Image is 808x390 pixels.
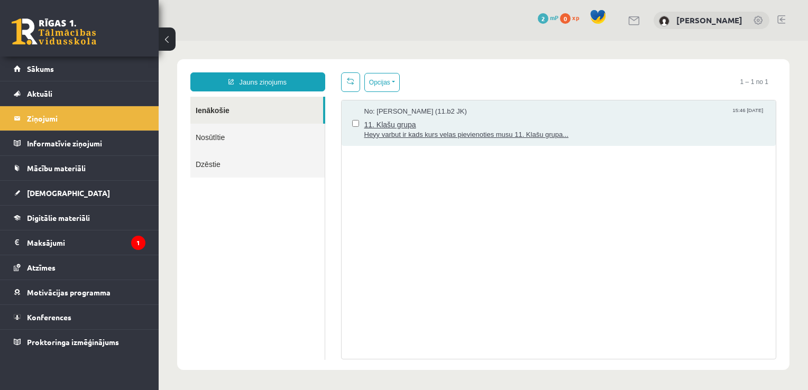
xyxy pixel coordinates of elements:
span: 1 – 1 no 1 [574,32,618,51]
a: 2 mP [538,13,558,22]
span: Sākums [27,64,54,73]
span: No: [PERSON_NAME] (11.b2 JK) [206,66,308,76]
span: 15:46 [DATE] [572,66,607,74]
a: Proktoringa izmēģinājums [14,330,145,354]
a: [DEMOGRAPHIC_DATA] [14,181,145,205]
span: Motivācijas programma [27,287,111,297]
span: Mācību materiāli [27,163,86,173]
a: Nosūtītie [32,83,166,110]
a: Jauns ziņojums [32,32,167,51]
a: Maksājumi1 [14,230,145,255]
span: Digitālie materiāli [27,213,90,222]
a: Mācību materiāli [14,156,145,180]
a: Informatīvie ziņojumi [14,131,145,155]
button: Opcijas [206,32,241,51]
i: 1 [131,236,145,250]
span: 2 [538,13,548,24]
legend: Ziņojumi [27,106,145,131]
legend: Informatīvie ziņojumi [27,131,145,155]
legend: Maksājumi [27,230,145,255]
span: Heyy varbut ir kads kurs velas pievienoties musu 11. Klašu grupa... [206,89,607,99]
span: xp [572,13,579,22]
span: Aktuāli [27,89,52,98]
a: Motivācijas programma [14,280,145,304]
span: Atzīmes [27,263,56,272]
span: mP [550,13,558,22]
span: Proktoringa izmēģinājums [27,337,119,347]
a: Konferences [14,305,145,329]
a: 0 xp [560,13,584,22]
img: Lote Ose [659,16,669,26]
a: [PERSON_NAME] [676,15,742,25]
a: Atzīmes [14,255,145,280]
a: Aktuāli [14,81,145,106]
a: Rīgas 1. Tālmācības vidusskola [12,18,96,45]
a: Digitālie materiāli [14,206,145,230]
span: [DEMOGRAPHIC_DATA] [27,188,110,198]
a: Ziņojumi [14,106,145,131]
a: Ienākošie [32,56,164,83]
a: No: [PERSON_NAME] (11.b2 JK) 15:46 [DATE] 11. Klašu grupa Heyy varbut ir kads kurs velas pievieno... [206,66,607,99]
a: Dzēstie [32,110,166,137]
span: 0 [560,13,571,24]
span: 11. Klašu grupa [206,76,607,89]
span: Konferences [27,312,71,322]
a: Sākums [14,57,145,81]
